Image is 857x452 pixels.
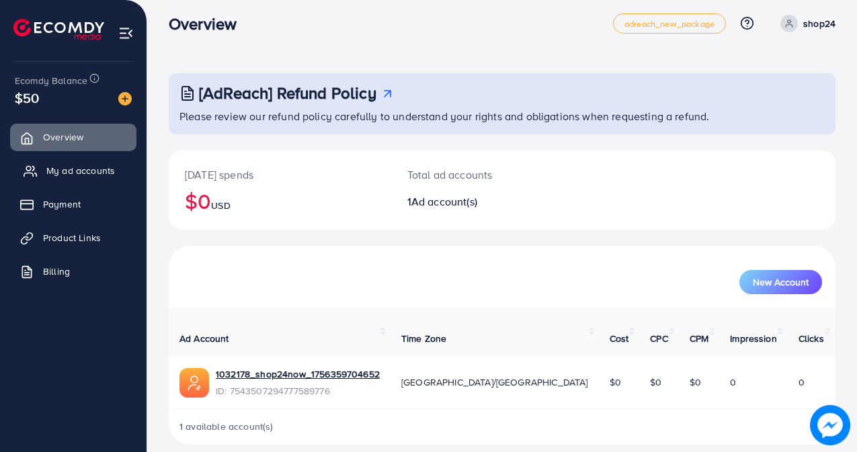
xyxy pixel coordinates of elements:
[15,74,87,87] span: Ecomdy Balance
[10,157,136,184] a: My ad accounts
[624,19,715,28] span: adreach_new_package
[730,332,777,345] span: Impression
[211,199,230,212] span: USD
[15,88,39,107] span: $50
[118,92,132,105] img: image
[43,130,83,144] span: Overview
[407,195,542,208] h2: 1
[10,124,136,150] a: Overview
[118,26,134,41] img: menu
[216,367,380,381] a: 1032178_shop24now_1756359704652
[799,375,805,389] span: 0
[13,19,104,40] img: logo
[179,332,229,345] span: Ad Account
[185,167,375,183] p: [DATE] spends
[199,83,376,103] h3: [AdReach] Refund Policy
[179,368,209,398] img: ic-ads-acc.e4c84228.svg
[810,405,850,445] img: image
[401,375,588,389] span: [GEOGRAPHIC_DATA]/[GEOGRAPHIC_DATA]
[169,14,247,34] h3: Overview
[730,375,736,389] span: 0
[10,224,136,251] a: Product Links
[610,375,621,389] span: $0
[43,197,81,211] span: Payment
[739,270,822,294] button: New Account
[407,167,542,183] p: Total ad accounts
[690,375,701,389] span: $0
[650,375,661,389] span: $0
[43,231,101,244] span: Product Links
[185,188,375,214] h2: $0
[401,332,446,345] span: Time Zone
[610,332,629,345] span: Cost
[179,420,274,433] span: 1 available account(s)
[753,277,809,287] span: New Account
[411,194,477,209] span: Ad account(s)
[613,13,726,34] a: adreach_new_package
[799,332,824,345] span: Clicks
[690,332,708,345] span: CPM
[43,265,70,278] span: Billing
[10,191,136,218] a: Payment
[10,258,136,285] a: Billing
[179,108,827,124] p: Please review our refund policy carefully to understand your rights and obligations when requesti...
[46,164,115,177] span: My ad accounts
[775,15,835,32] a: shop24
[216,384,380,398] span: ID: 7543507294777589776
[650,332,667,345] span: CPC
[803,15,835,32] p: shop24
